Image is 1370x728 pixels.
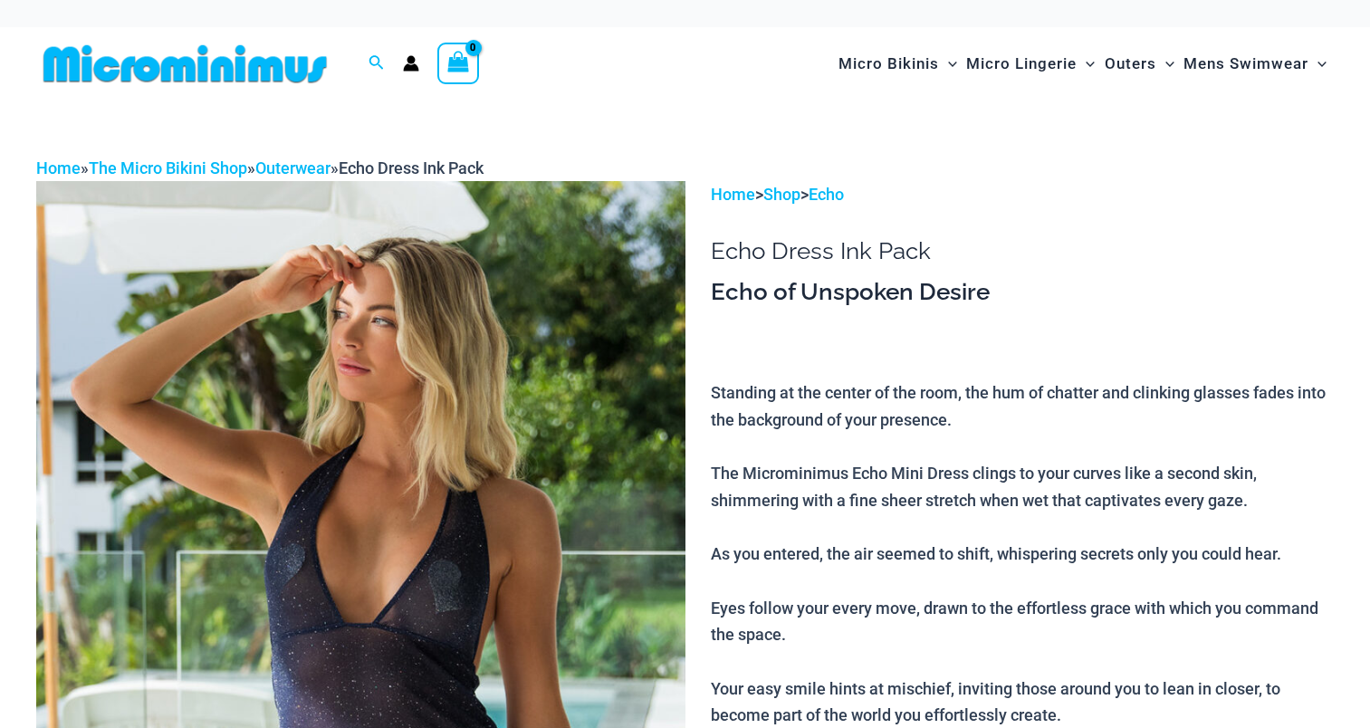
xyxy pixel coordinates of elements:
a: Micro BikinisMenu ToggleMenu Toggle [834,36,962,91]
span: Menu Toggle [1077,41,1095,87]
span: Echo Dress Ink Pack [339,158,484,177]
img: MM SHOP LOGO FLAT [36,43,334,84]
span: Outers [1105,41,1156,87]
a: Mens SwimwearMenu ToggleMenu Toggle [1179,36,1331,91]
a: Home [711,185,755,204]
h3: Echo of Unspoken Desire [711,277,1334,308]
span: Menu Toggle [1308,41,1327,87]
nav: Site Navigation [831,34,1334,94]
span: » » » [36,158,484,177]
a: OutersMenu ToggleMenu Toggle [1100,36,1179,91]
a: Account icon link [403,55,419,72]
a: Outerwear [255,158,331,177]
a: Shop [763,185,800,204]
a: Search icon link [369,53,385,75]
p: > > [711,181,1334,208]
a: View Shopping Cart, empty [437,43,479,84]
a: Home [36,158,81,177]
h1: Echo Dress Ink Pack [711,237,1334,265]
span: Micro Lingerie [966,41,1077,87]
a: Micro LingerieMenu ToggleMenu Toggle [962,36,1099,91]
span: Mens Swimwear [1183,41,1308,87]
a: Echo [809,185,844,204]
span: Menu Toggle [939,41,957,87]
span: Micro Bikinis [838,41,939,87]
span: Menu Toggle [1156,41,1174,87]
a: The Micro Bikini Shop [89,158,247,177]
